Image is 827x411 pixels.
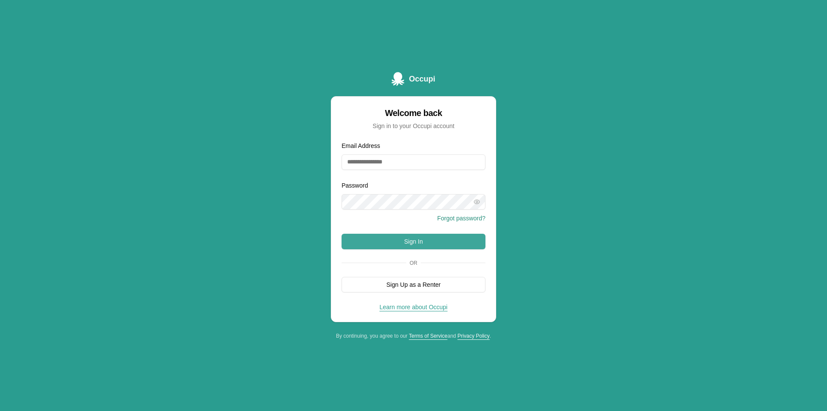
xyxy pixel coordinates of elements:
[342,234,485,249] button: Sign In
[379,304,448,311] a: Learn more about Occupi
[342,107,485,119] div: Welcome back
[342,182,368,189] label: Password
[457,333,490,339] a: Privacy Policy
[342,142,380,149] label: Email Address
[342,122,485,130] div: Sign in to your Occupi account
[409,333,447,339] a: Terms of Service
[409,73,435,85] span: Occupi
[406,260,421,267] span: Or
[437,214,485,223] button: Forgot password?
[392,72,435,86] a: Occupi
[331,333,496,339] div: By continuing, you agree to our and .
[342,277,485,292] button: Sign Up as a Renter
